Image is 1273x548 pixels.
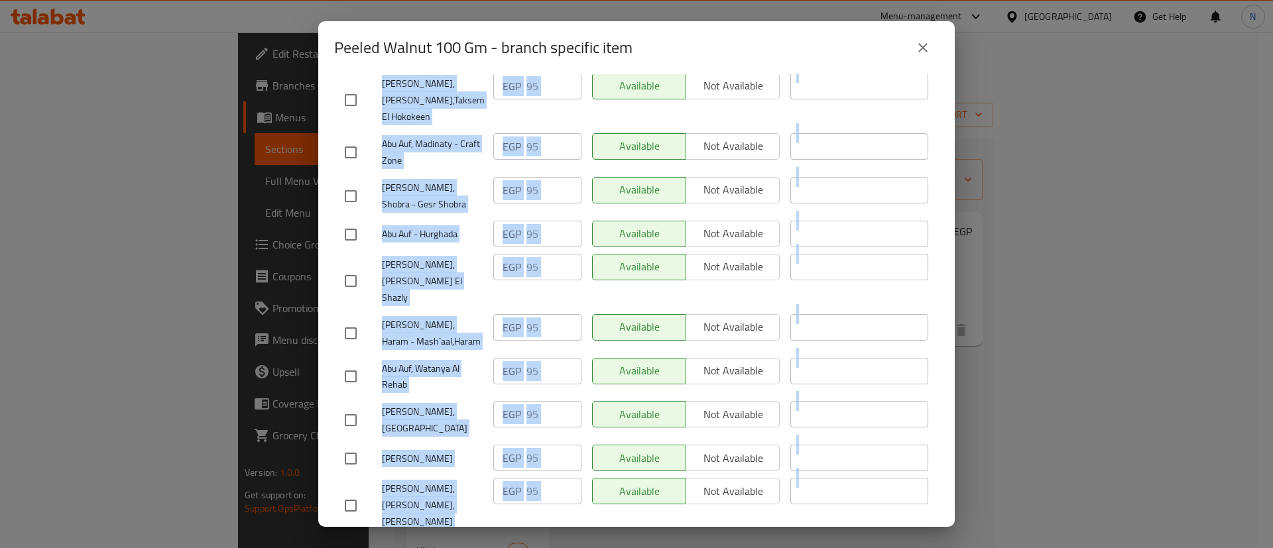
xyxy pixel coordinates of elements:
[526,401,581,427] input: Please enter price
[526,177,581,203] input: Please enter price
[382,136,483,169] span: Abu Auf, Madinaty - Craft Zone
[382,180,483,213] span: [PERSON_NAME], Shobra - Gesr Shobra
[382,480,483,530] span: [PERSON_NAME], [PERSON_NAME], [PERSON_NAME]
[382,451,483,467] span: [PERSON_NAME]
[526,314,581,341] input: Please enter price
[503,483,521,499] p: EGP
[526,73,581,99] input: Please enter price
[503,450,521,466] p: EGP
[526,133,581,160] input: Please enter price
[503,182,521,198] p: EGP
[382,76,483,125] span: [PERSON_NAME],[PERSON_NAME],Taksem El Hokokeen
[503,406,521,422] p: EGP
[503,138,521,154] p: EGP
[503,319,521,335] p: EGP
[526,221,581,247] input: Please enter price
[503,226,521,242] p: EGP
[382,360,483,394] span: Abu Auf, Watanya Al Rehab
[526,478,581,504] input: Please enter price
[334,37,633,58] h2: Peeled Walnut 100 Gm - branch specific item
[526,445,581,471] input: Please enter price
[503,78,521,94] p: EGP
[526,254,581,280] input: Please enter price
[503,363,521,379] p: EGP
[382,256,483,306] span: [PERSON_NAME], [PERSON_NAME] El Shazly
[382,226,483,243] span: Abu Auf - Hurghada
[907,32,939,64] button: close
[526,358,581,384] input: Please enter price
[503,259,521,275] p: EGP
[382,317,483,350] span: [PERSON_NAME], Haram - Mash`aal,Haram
[382,404,483,437] span: [PERSON_NAME], [GEOGRAPHIC_DATA]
